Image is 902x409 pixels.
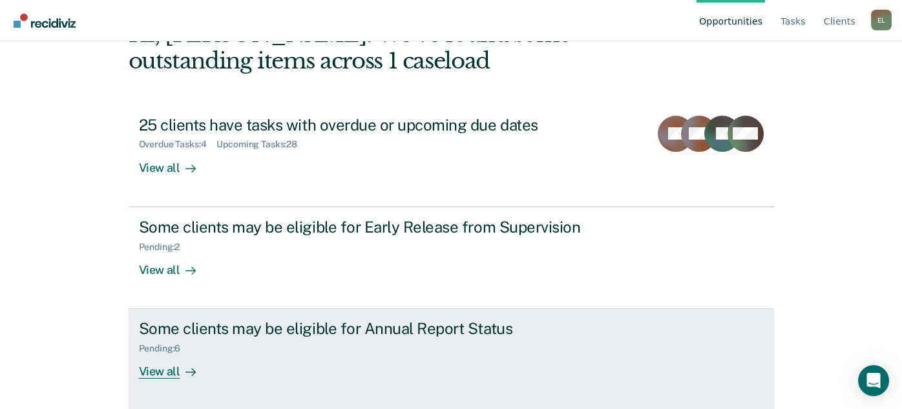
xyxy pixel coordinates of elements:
[139,343,191,354] div: Pending : 6
[858,365,889,396] div: Open Intercom Messenger
[129,21,645,74] div: Hi, [PERSON_NAME]. We’ve found some outstanding items across 1 caseload
[14,14,76,28] img: Recidiviz
[139,242,191,253] div: Pending : 2
[139,319,593,338] div: Some clients may be eligible for Annual Report Status
[129,105,774,207] a: 25 clients have tasks with overdue or upcoming due datesOverdue Tasks:4Upcoming Tasks:28View all
[139,139,217,150] div: Overdue Tasks : 4
[139,116,593,134] div: 25 clients have tasks with overdue or upcoming due dates
[129,207,774,309] a: Some clients may be eligible for Early Release from SupervisionPending:2View all
[139,252,211,277] div: View all
[139,354,211,379] div: View all
[871,10,892,30] div: E L
[216,139,308,150] div: Upcoming Tasks : 28
[139,218,593,236] div: Some clients may be eligible for Early Release from Supervision
[139,150,211,175] div: View all
[871,10,892,30] button: Profile dropdown button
